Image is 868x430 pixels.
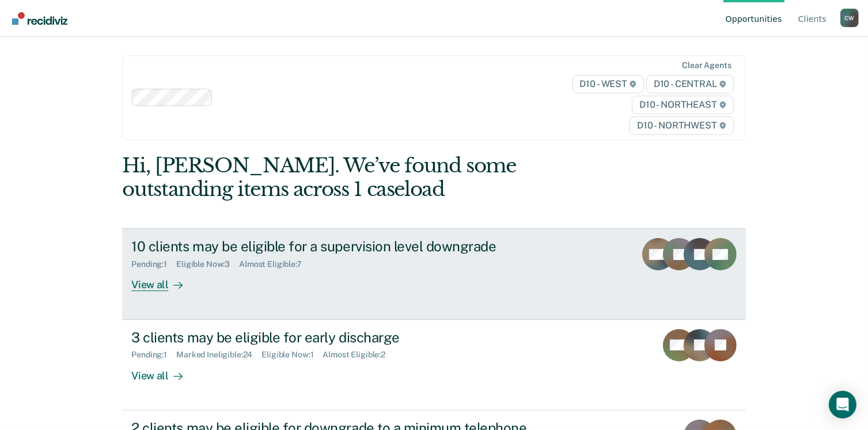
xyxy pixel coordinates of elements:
span: D10 - NORTHEAST [632,96,733,114]
div: Clear agents [682,61,731,70]
div: 10 clients may be eligible for a supervision level downgrade [131,238,536,255]
div: Eligible Now : 1 [261,350,323,360]
div: Eligible Now : 3 [176,259,239,269]
div: Almost Eligible : 7 [239,259,311,269]
div: C W [840,9,859,27]
div: Almost Eligible : 2 [323,350,395,360]
div: Hi, [PERSON_NAME]. We’ve found some outstanding items across 1 caseload [122,154,621,201]
div: Pending : 1 [131,350,176,360]
div: View all [131,269,196,292]
div: Open Intercom Messenger [829,391,856,418]
a: 10 clients may be eligible for a supervision level downgradePending:1Eligible Now:3Almost Eligibl... [122,228,745,319]
img: Recidiviz [12,12,67,25]
div: Pending : 1 [131,259,176,269]
span: D10 - CENTRAL [646,75,734,93]
button: Profile dropdown button [840,9,859,27]
div: View all [131,360,196,382]
div: Marked Ineligible : 24 [176,350,261,360]
span: D10 - NORTHWEST [630,116,733,135]
div: 3 clients may be eligible for early discharge [131,329,536,346]
span: D10 - WEST [573,75,644,93]
a: 3 clients may be eligible for early dischargePending:1Marked Ineligible:24Eligible Now:1Almost El... [122,320,745,410]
